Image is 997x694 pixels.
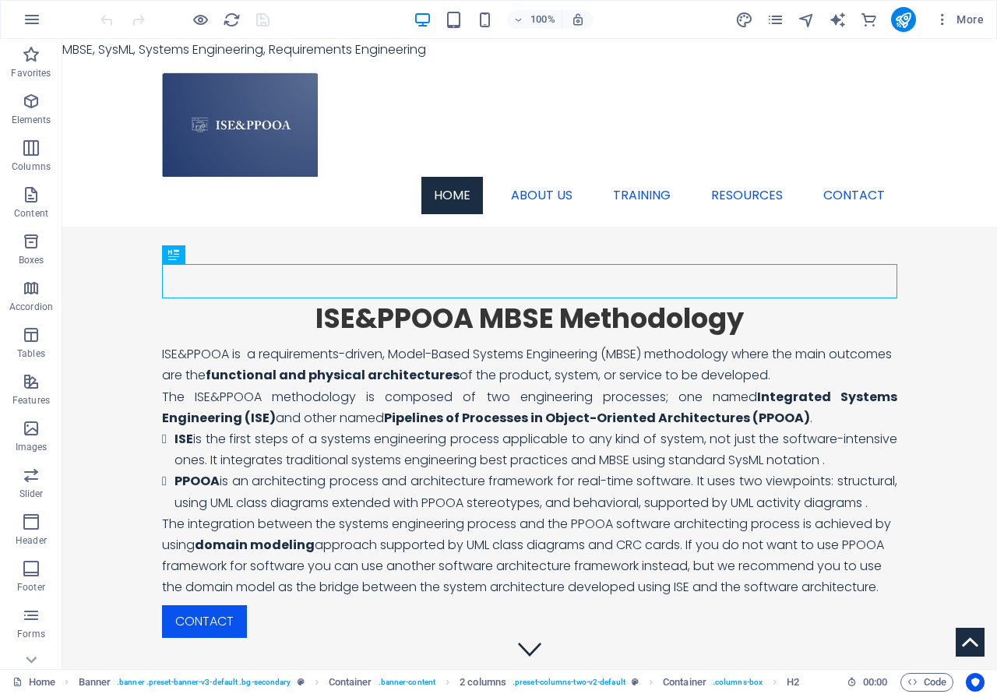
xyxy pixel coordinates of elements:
p: Favorites [11,67,51,79]
span: Click to select. Double-click to edit [663,673,706,692]
button: More [928,7,990,32]
span: Click to select. Double-click to edit [79,673,111,692]
span: . banner-content [379,673,435,692]
p: Accordion [9,301,53,313]
i: On resize automatically adjust zoom level to fit chosen device. [571,12,585,26]
span: : [874,676,876,688]
button: navigator [798,10,816,29]
span: Click to select. Double-click to edit [460,673,506,692]
span: 00 00 [863,673,887,692]
i: Pages (Ctrl+Alt+S) [766,11,784,29]
span: Code [907,673,946,692]
i: Design (Ctrl+Alt+Y) [735,11,753,29]
button: commerce [860,10,879,29]
i: This element is a customizable preset [298,678,305,686]
i: Commerce [860,11,878,29]
a: Click to cancel selection. Double-click to open Pages [12,673,55,692]
span: Click to select. Double-click to edit [787,673,799,692]
span: . columns-box [713,673,763,692]
button: 100% [507,10,562,29]
i: This element is a customizable preset [632,678,639,686]
span: Click to select. Double-click to edit [329,673,372,692]
p: Features [12,394,50,407]
span: . banner .preset-banner-v3-default .bg-secondary [117,673,291,692]
i: Reload page [223,11,241,29]
span: More [935,12,984,27]
button: Click here to leave preview mode and continue editing [191,10,210,29]
button: Code [900,673,953,692]
h6: Session time [847,673,888,692]
p: Forms [17,628,45,640]
i: AI Writer [829,11,847,29]
p: Elements [12,114,51,126]
button: Usercentrics [966,673,985,692]
h6: 100% [530,10,555,29]
p: Columns [12,160,51,173]
button: design [735,10,754,29]
button: text_generator [829,10,847,29]
p: Tables [17,347,45,360]
p: Content [14,207,48,220]
nav: breadcrumb [79,673,800,692]
p: Images [16,441,48,453]
p: Footer [17,581,45,594]
i: Publish [894,11,912,29]
button: publish [891,7,916,32]
button: reload [222,10,241,29]
i: Navigator [798,11,816,29]
p: Slider [19,488,44,500]
button: pages [766,10,785,29]
p: Boxes [19,254,44,266]
p: Header [16,534,47,547]
span: . preset-columns-two-v2-default [513,673,625,692]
